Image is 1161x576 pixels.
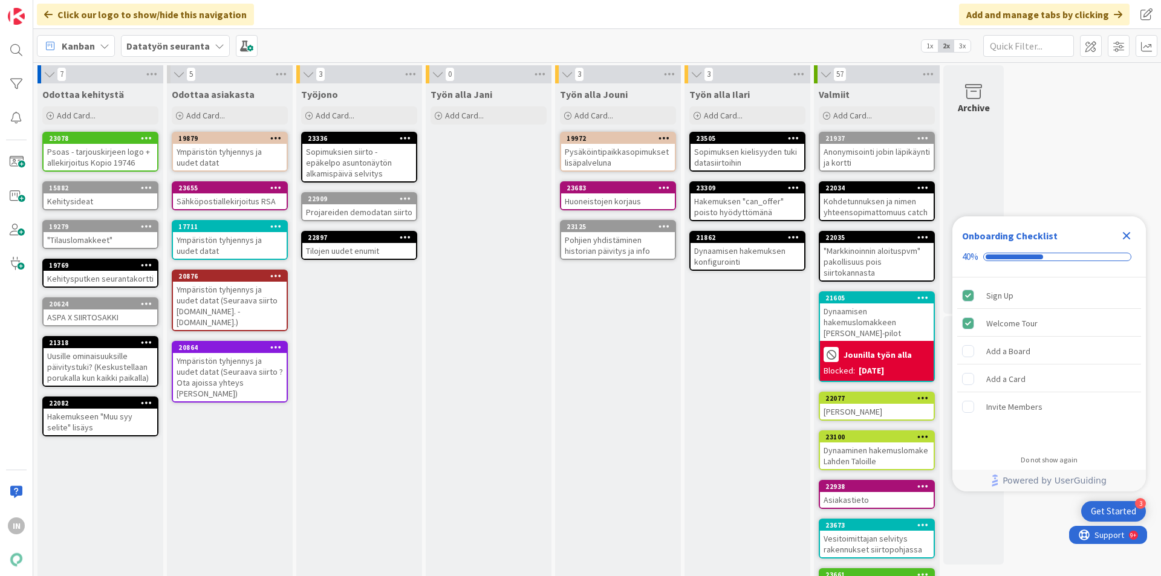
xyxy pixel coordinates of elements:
[958,100,990,115] div: Archive
[173,342,287,353] div: 20864
[859,364,884,377] div: [DATE]
[302,232,416,259] div: 22897Tilojen uudet enumit
[8,517,25,534] div: IN
[61,5,67,15] div: 9+
[957,338,1141,364] div: Add a Board is incomplete.
[44,260,157,286] div: 19769Kehitysputken seurantakortti
[820,183,934,193] div: 22034
[696,184,804,192] div: 23309
[938,40,954,52] span: 2x
[316,67,325,82] span: 3
[833,110,872,121] span: Add Card...
[959,4,1130,25] div: Add and manage tabs by clicking
[302,243,416,259] div: Tilojen uudet enumit
[44,271,157,286] div: Kehitysputken seurantakortti
[567,184,675,192] div: 23683
[186,67,196,82] span: 5
[173,193,287,209] div: Sähköpostiallekirjoitus RSA
[820,492,934,508] div: Asiakastieto
[983,35,1074,57] input: Quick Filter...
[820,183,934,220] div: 22034Kohdetunnuksen ja nimen yhteensopimattomuus catch
[302,144,416,181] div: Sopimuksien siirto - epäkelpo asuntonäytön alkamispäivä selvitys
[49,399,157,407] div: 22082
[561,133,675,170] div: 19972Pysäköintipaikkasopimukset lisäpalveluna
[57,110,96,121] span: Add Card...
[820,393,934,404] div: 22077
[44,260,157,271] div: 19769
[173,221,287,259] div: 17711Ympäristön tyhjennys ja uudet datat
[820,432,934,442] div: 23100
[302,232,416,243] div: 22897
[44,299,157,309] div: 20624
[44,232,157,248] div: "Tilauslomakkeet"
[561,193,675,209] div: Huoneistojen korjaus
[44,299,157,325] div: 20624ASPA X SIIRTOSAKKI
[820,520,934,557] div: 23673Vesitoimittajan selvitys rakennukset siirtopohjassa
[825,394,934,403] div: 22077
[308,134,416,143] div: 23336
[445,67,455,82] span: 0
[691,232,804,243] div: 21862
[962,251,1136,262] div: Checklist progress: 40%
[178,222,287,231] div: 17711
[49,261,157,270] div: 19769
[44,337,157,386] div: 21318Uusille ominaisuuksille päivitystuki? (Keskustellaan porukalla kun kaikki paikalla)
[820,303,934,341] div: Dynaamisen hakemuslomakkeen [PERSON_NAME]-pilot
[561,133,675,144] div: 19972
[957,310,1141,337] div: Welcome Tour is complete.
[691,133,804,144] div: 23505
[844,351,912,359] b: Jounilla työn alla
[44,221,157,232] div: 19279
[820,133,934,144] div: 21937
[42,88,124,100] span: Odottaa kehitystä
[173,271,287,330] div: 20876Ympäristön tyhjennys ja uudet datat (Seuraava siirto [DOMAIN_NAME]. - [DOMAIN_NAME].)
[574,67,584,82] span: 3
[1021,455,1078,465] div: Do not show again
[25,2,55,16] span: Support
[691,243,804,270] div: Dynaamisen hakemuksen konfigurointi
[1003,473,1107,488] span: Powered by UserGuiding
[173,353,287,401] div: Ympäristön tyhjennys ja uudet datat (Seuraava siirto ? Ota ajoissa yhteys [PERSON_NAME])
[820,432,934,469] div: 23100Dynaaminen hakemuslomake Lahden Taloille
[957,366,1141,392] div: Add a Card is incomplete.
[49,222,157,231] div: 19279
[1091,505,1136,517] div: Get Started
[178,134,287,143] div: 19879
[302,133,416,144] div: 23336
[173,342,287,401] div: 20864Ympäristön tyhjennys ja uudet datat (Seuraava siirto ? Ota ajoissa yhteys [PERSON_NAME])
[954,40,971,52] span: 3x
[44,398,157,409] div: 22082
[173,183,287,193] div: 23655
[825,233,934,242] div: 22035
[44,144,157,170] div: Psoas - tarjouskirjeen logo + allekirjoitus Kopio 19746
[691,133,804,170] div: 23505Sopimuksen kielisyyden tuki datasiirtoihin
[986,316,1038,331] div: Welcome Tour
[691,193,804,220] div: Hakemuksen "can_offer" poisto hyödyttömänä
[49,134,157,143] div: 23078
[689,88,750,100] span: Työn alla Ilari
[824,364,855,377] div: Blocked:
[44,221,157,248] div: 19279"Tilauslomakkeet"
[825,521,934,529] div: 23673
[820,442,934,469] div: Dynaaminen hakemuslomake Lahden Taloille
[126,40,210,52] b: Datatyön seuranta
[820,404,934,419] div: [PERSON_NAME]
[431,88,492,100] span: Työn alla Jani
[302,204,416,220] div: Projareiden demodatan siirto
[820,232,934,243] div: 22035
[178,184,287,192] div: 23655
[44,398,157,435] div: 22082Hakemukseen "Muu syy selite" lisäys
[560,88,628,100] span: Työn alla Jouni
[8,551,25,568] img: avatar
[820,293,934,303] div: 21605
[44,309,157,325] div: ASPA X SIIRTOSAKKI
[561,232,675,259] div: Pohjien yhdistäminen historian päivitys ja info
[820,133,934,170] div: 21937Anonymisointi jobin läpikäynti ja kortti
[178,343,287,352] div: 20864
[1081,501,1146,522] div: Open Get Started checklist, remaining modules: 3
[574,110,613,121] span: Add Card...
[986,400,1042,414] div: Invite Members
[952,216,1146,491] div: Checklist Container
[820,481,934,492] div: 22938
[820,144,934,170] div: Anonymisointi jobin läpikäynti ja kortti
